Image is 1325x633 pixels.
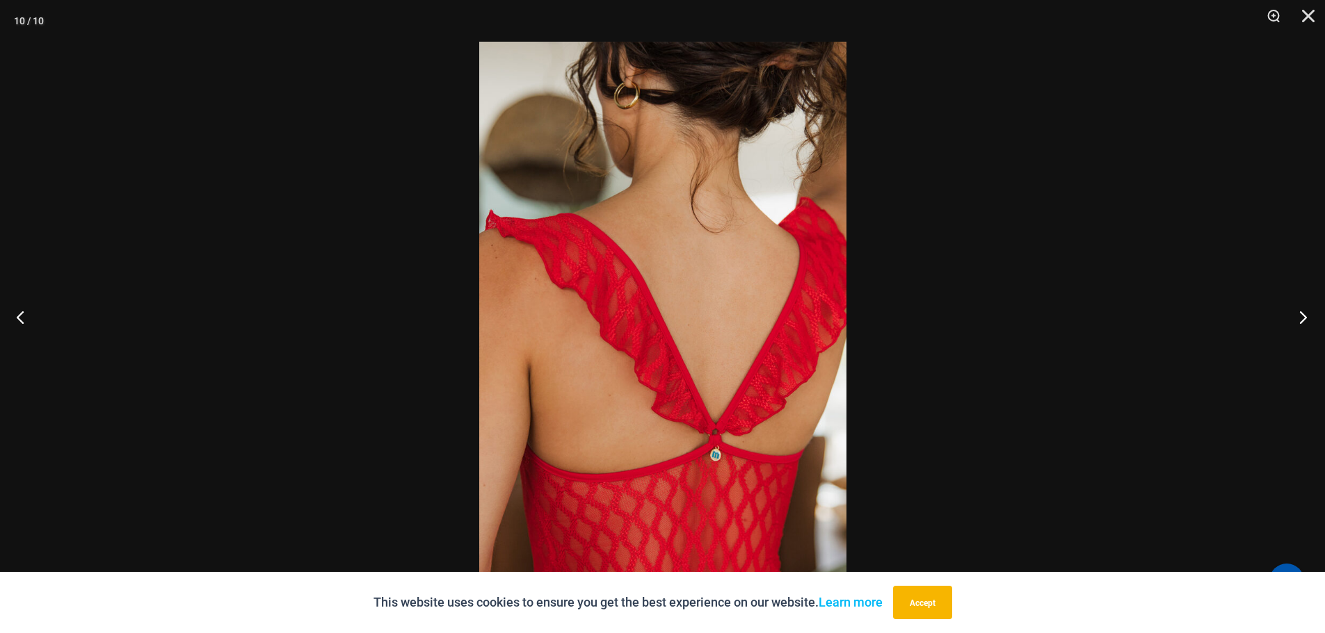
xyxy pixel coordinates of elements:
button: Accept [893,586,952,619]
button: Next [1273,282,1325,352]
div: 10 / 10 [14,10,44,31]
a: Learn more [819,595,883,609]
img: Sometimes Red 587 Dress 07 [479,42,846,591]
p: This website uses cookies to ensure you get the best experience on our website. [374,592,883,613]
